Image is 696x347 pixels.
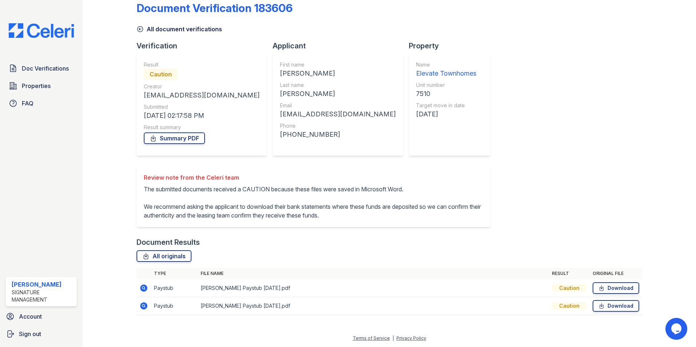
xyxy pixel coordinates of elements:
[593,300,639,312] a: Download
[280,102,396,109] div: Email
[280,68,396,79] div: [PERSON_NAME]
[593,282,639,294] a: Download
[137,41,273,51] div: Verification
[137,1,293,15] div: Document Verification 183606
[392,335,394,341] div: |
[416,89,476,99] div: 7510
[144,103,260,111] div: Submitted
[416,109,476,119] div: [DATE]
[144,173,483,182] div: Review note from the Celeri team
[273,41,409,51] div: Applicant
[144,124,260,131] div: Result summary
[416,61,476,68] div: Name
[552,302,587,310] div: Caution
[3,327,80,341] a: Sign out
[353,335,390,341] a: Terms of Service
[137,250,191,262] a: All originals
[198,279,549,297] td: [PERSON_NAME] Paystub [DATE].pdf
[280,129,396,140] div: [PHONE_NUMBER]
[144,90,260,100] div: [EMAIL_ADDRESS][DOMAIN_NAME]
[144,111,260,121] div: [DATE] 02:17:58 PM
[12,289,74,303] div: Signature Management
[549,268,590,279] th: Result
[6,79,77,93] a: Properties
[396,335,426,341] a: Privacy Policy
[137,25,222,33] a: All document verifications
[144,68,178,80] div: Caution
[22,81,51,90] span: Properties
[144,132,205,144] a: Summary PDF
[12,280,74,289] div: [PERSON_NAME]
[144,83,260,90] div: Creator
[19,312,42,321] span: Account
[280,122,396,129] div: Phone
[151,279,198,297] td: Paystub
[144,185,483,220] p: The submitted documents received a CAUTION because these files were saved in Microsoft Word. We r...
[3,23,80,38] img: CE_Logo_Blue-a8612792a0a2168367f1c8372b55b34899dd931a85d93a1a3d3e32e68fde9ad4.png
[151,297,198,315] td: Paystub
[144,61,260,68] div: Result
[151,268,198,279] th: Type
[280,81,396,89] div: Last name
[416,61,476,79] a: Name Elevate Townhomes
[22,64,69,73] span: Doc Verifications
[416,102,476,109] div: Target move in date
[137,237,200,247] div: Document Results
[6,96,77,111] a: FAQ
[198,268,549,279] th: File name
[590,268,642,279] th: Original file
[416,68,476,79] div: Elevate Townhomes
[198,297,549,315] td: [PERSON_NAME] Paystub [DATE].pdf
[665,318,689,340] iframe: chat widget
[22,99,33,108] span: FAQ
[552,284,587,292] div: Caution
[280,61,396,68] div: First name
[6,61,77,76] a: Doc Verifications
[416,81,476,89] div: Unit number
[19,330,41,338] span: Sign out
[3,309,80,324] a: Account
[409,41,496,51] div: Property
[280,109,396,119] div: [EMAIL_ADDRESS][DOMAIN_NAME]
[280,89,396,99] div: [PERSON_NAME]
